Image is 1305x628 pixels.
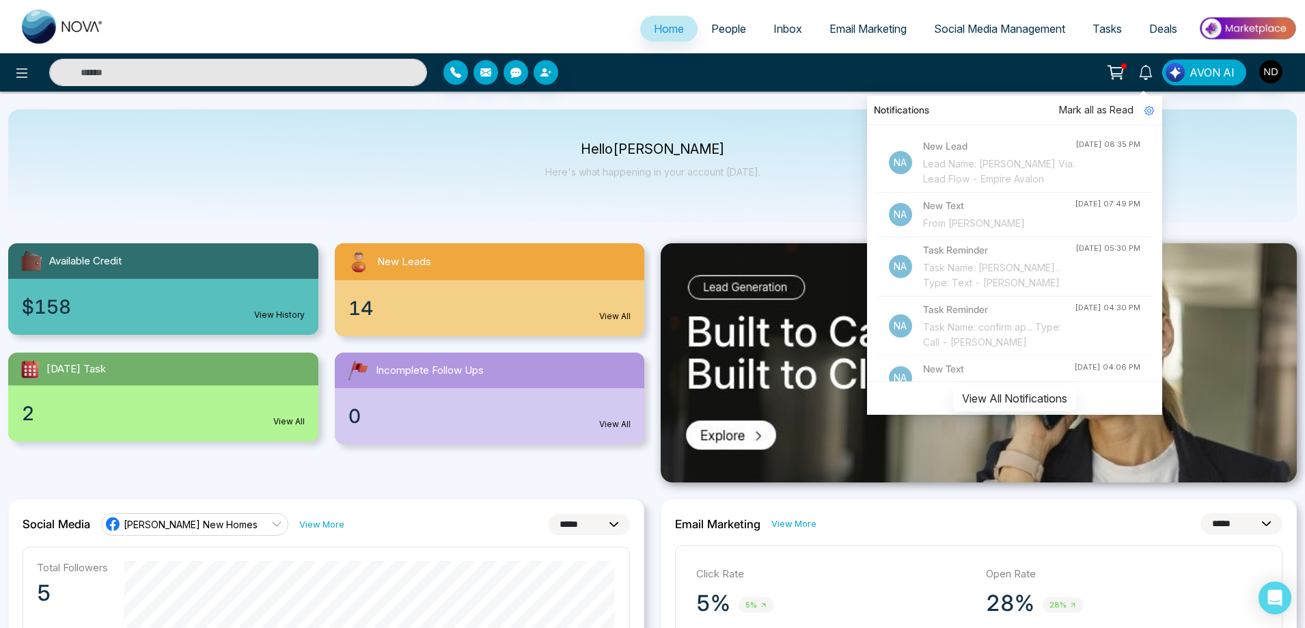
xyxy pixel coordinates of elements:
[377,254,431,270] span: New Leads
[953,385,1076,411] button: View All Notifications
[923,260,1075,290] div: Task Name: [PERSON_NAME]... Type: Text - [PERSON_NAME]
[760,16,816,42] a: Inbox
[1075,243,1140,254] div: [DATE] 05:30 PM
[348,294,373,323] span: 14
[46,361,106,377] span: [DATE] Task
[923,156,1075,187] div: Lead Name: [PERSON_NAME] Via: Lead Flow - Empire Avalon
[346,358,370,383] img: followUps.svg
[739,597,774,613] span: 5%
[254,309,305,321] a: View History
[599,418,631,431] a: View All
[599,310,631,323] a: View All
[698,16,760,42] a: People
[1079,16,1136,42] a: Tasks
[923,379,1074,394] div: From [PERSON_NAME]
[986,590,1034,617] p: 28%
[1075,198,1140,210] div: [DATE] 07:49 PM
[923,216,1075,231] div: From [PERSON_NAME]
[696,590,730,617] p: 5%
[889,314,912,338] p: Na
[1136,16,1191,42] a: Deals
[1074,361,1140,373] div: [DATE] 04:06 PM
[1190,64,1235,81] span: AVON AI
[37,579,108,607] p: 5
[889,366,912,390] p: Na
[867,96,1162,125] div: Notifications
[986,566,1262,582] p: Open Rate
[829,22,907,36] span: Email Marketing
[19,249,44,273] img: availableCredit.svg
[22,399,34,428] span: 2
[889,203,912,226] p: Na
[923,243,1075,258] h4: Task Reminder
[1093,22,1122,36] span: Tasks
[816,16,920,42] a: Email Marketing
[1198,13,1297,44] img: Market-place.gif
[711,22,746,36] span: People
[1059,103,1134,118] span: Mark all as Read
[640,16,698,42] a: Home
[920,16,1079,42] a: Social Media Management
[771,517,816,530] a: View More
[654,22,684,36] span: Home
[1075,302,1140,314] div: [DATE] 04:30 PM
[923,139,1075,154] h4: New Lead
[22,10,104,44] img: Nova CRM Logo
[273,415,305,428] a: View All
[889,255,912,278] p: Na
[953,392,1076,403] a: View All Notifications
[545,144,760,155] p: Hello [PERSON_NAME]
[934,22,1065,36] span: Social Media Management
[1259,582,1291,614] div: Open Intercom Messenger
[1166,63,1185,82] img: Lead Flow
[923,198,1075,213] h4: New Text
[376,363,484,379] span: Incomplete Follow Ups
[923,302,1075,317] h4: Task Reminder
[19,358,41,380] img: todayTask.svg
[1149,22,1177,36] span: Deals
[49,254,122,269] span: Available Credit
[1075,139,1140,150] div: [DATE] 08:35 PM
[923,361,1074,377] h4: New Text
[1259,60,1282,83] img: User Avatar
[299,518,344,531] a: View More
[1043,597,1084,613] span: 28%
[661,243,1297,482] img: .
[348,402,361,431] span: 0
[545,166,760,178] p: Here's what happening in your account [DATE].
[346,249,372,275] img: newLeads.svg
[773,22,802,36] span: Inbox
[696,566,972,582] p: Click Rate
[1162,59,1246,85] button: AVON AI
[889,151,912,174] p: Na
[23,517,90,531] h2: Social Media
[923,320,1075,350] div: Task Name: confirm ap... Type: Call - [PERSON_NAME]
[327,243,653,336] a: New Leads14View All
[675,517,760,531] h2: Email Marketing
[22,292,71,321] span: $158
[37,561,108,574] p: Total Followers
[327,353,653,444] a: Incomplete Follow Ups0View All
[124,518,258,531] span: [PERSON_NAME] New Homes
